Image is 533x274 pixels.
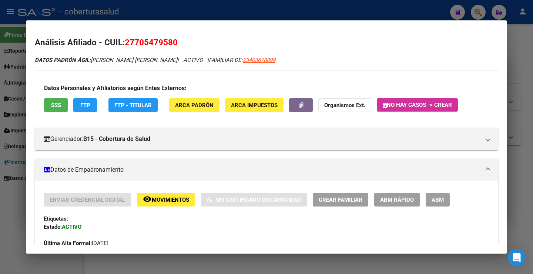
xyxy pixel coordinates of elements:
mat-panel-title: Datos de Empadronamiento [44,165,480,174]
span: ABM [432,197,444,203]
span: [PERSON_NAME] [PERSON_NAME] [35,57,177,63]
mat-panel-title: Gerenciador: [44,135,480,143]
i: | ACTIVO | [35,57,275,63]
button: ARCA Padrón [169,98,219,112]
button: ARCA Impuestos [225,98,284,112]
button: SSS [44,98,68,112]
mat-icon: remove_red_eye [143,195,152,204]
div: Open Intercom Messenger [508,249,526,267]
strong: Estado: [44,224,62,230]
h3: Datos Personales y Afiliatorios según Entes Externos: [44,84,489,93]
span: 27705479580 [125,37,178,47]
span: Movimientos [152,197,189,203]
mat-expansion-panel-header: Gerenciador:B15 - Cobertura de Salud [35,128,498,150]
span: ARCA Impuestos [231,102,278,109]
span: ABM Rápido [380,197,414,203]
span: Sin Certificado Discapacidad [215,197,301,203]
strong: Última Alta Formal: [44,240,92,247]
mat-expansion-panel-header: Datos de Empadronamiento [35,159,498,181]
strong: Etiquetas: [44,215,68,222]
span: SSS [51,102,61,109]
button: ABM Rápido [374,193,420,207]
strong: B15 - Cobertura de Salud [83,135,150,143]
span: Crear Familiar [319,197,362,203]
button: Enviar Credencial Digital [44,193,131,207]
strong: DATOS PADRÓN ÁGIL: [35,57,91,63]
strong: Organismos Ext. [324,102,365,109]
strong: ACTIVO [62,224,81,230]
button: FTP - Titular [108,98,158,112]
span: [DATE] [44,240,108,247]
span: Enviar Credencial Digital [50,197,125,203]
button: ABM [426,193,450,207]
button: No hay casos -> Crear [377,98,458,112]
button: Crear Familiar [313,193,368,207]
button: Movimientos [137,193,195,207]
h2: Análisis Afiliado - CUIL: [35,36,498,49]
span: FAMILIAR DE: [209,57,275,63]
span: 23403678899 [243,57,275,63]
span: No hay casos -> Crear [383,102,452,108]
button: FTP [73,98,97,112]
button: Organismos Ext. [318,98,371,112]
span: ARCA Padrón [175,102,214,109]
span: FTP [80,102,90,109]
button: Sin Certificado Discapacidad [201,193,307,207]
span: FTP - Titular [114,102,152,109]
